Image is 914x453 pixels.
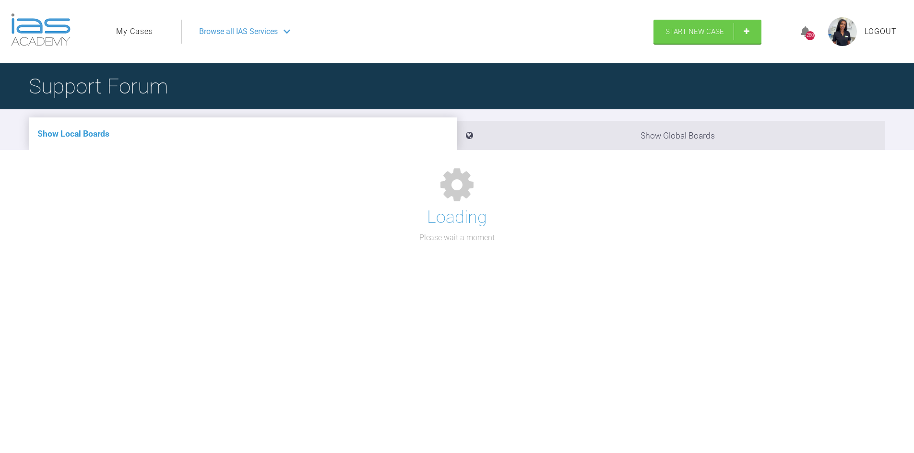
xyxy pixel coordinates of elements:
li: Show Global Boards [457,121,886,150]
li: Show Local Boards [29,117,457,150]
a: My Cases [116,25,153,38]
img: logo-light.3e3ef733.png [11,13,71,46]
a: Start New Case [653,20,761,44]
a: Logout [865,25,897,38]
p: Please wait a moment [419,232,495,244]
h1: Support Forum [29,70,168,103]
span: Browse all IAS Services [199,25,278,38]
span: Start New Case [665,27,724,36]
h1: Loading [427,204,487,232]
img: profile.png [828,17,857,46]
div: 280 [806,31,815,40]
